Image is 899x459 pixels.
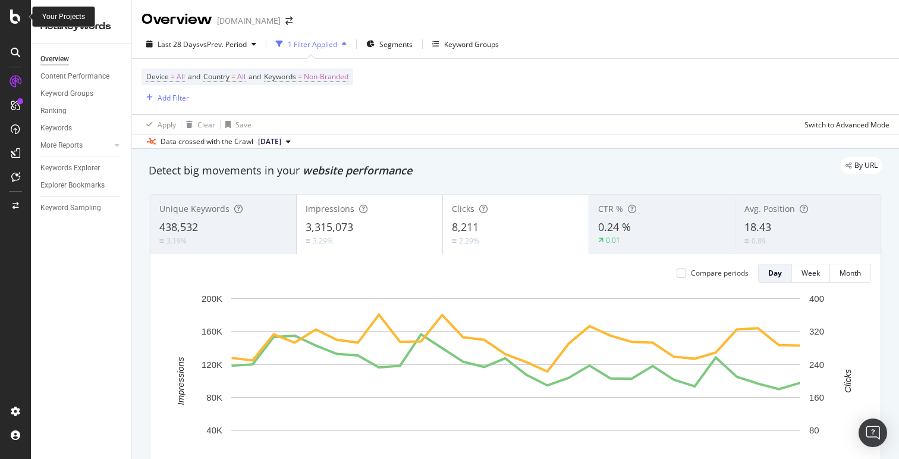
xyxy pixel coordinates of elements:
[142,35,261,54] button: Last 28 DaysvsPrev. Period
[42,12,85,22] div: Your Projects
[809,326,824,336] text: 320
[428,35,504,54] button: Keyword Groups
[758,264,792,283] button: Day
[40,139,111,152] a: More Reports
[691,268,749,278] div: Compare periods
[158,93,189,103] div: Add Filter
[306,220,353,234] span: 3,315,073
[258,136,281,147] span: 2025 Sep. 22nd
[40,105,123,117] a: Ranking
[40,70,123,83] a: Content Performance
[159,239,164,243] img: Equal
[206,392,222,402] text: 80K
[854,162,878,169] span: By URL
[40,88,93,100] div: Keyword Groups
[744,203,795,214] span: Avg. Position
[40,162,100,174] div: Keywords Explorer
[752,236,766,246] div: 0.89
[288,39,337,49] div: 1 Filter Applied
[249,71,261,82] span: and
[40,105,67,117] div: Ranking
[744,220,771,234] span: 18.43
[306,203,354,214] span: Impressions
[804,120,889,130] div: Switch to Advanced Mode
[188,71,200,82] span: and
[142,10,212,30] div: Overview
[40,53,69,65] div: Overview
[306,239,310,243] img: Equal
[158,39,200,49] span: Last 28 Days
[809,425,819,435] text: 80
[181,115,215,134] button: Clear
[40,122,123,135] a: Keywords
[809,392,824,402] text: 160
[202,326,222,336] text: 160K
[158,120,176,130] div: Apply
[159,220,198,234] span: 438,532
[231,71,235,82] span: =
[298,71,302,82] span: =
[171,71,175,82] span: =
[206,425,222,435] text: 40K
[40,122,72,135] div: Keywords
[202,360,222,370] text: 120K
[768,268,782,278] div: Day
[264,71,296,82] span: Keywords
[304,68,348,85] span: Non-Branded
[177,68,185,85] span: All
[40,179,105,192] div: Explorer Bookmarks
[40,202,123,214] a: Keyword Sampling
[809,360,824,370] text: 240
[146,71,169,82] span: Device
[840,268,861,278] div: Month
[452,239,457,243] img: Equal
[459,236,479,246] div: 2.29%
[235,120,252,130] div: Save
[203,71,230,82] span: Country
[362,35,417,54] button: Segments
[40,179,123,192] a: Explorer Bookmarks
[166,236,187,246] div: 3.19%
[197,120,215,130] div: Clear
[159,203,230,214] span: Unique Keywords
[843,369,853,392] text: Clicks
[809,293,824,304] text: 400
[40,139,83,152] div: More Reports
[271,35,351,54] button: 1 Filter Applied
[221,115,252,134] button: Save
[801,268,820,278] div: Week
[237,68,246,85] span: All
[444,39,499,49] div: Keyword Groups
[217,15,281,27] div: [DOMAIN_NAME]
[285,17,293,25] div: arrow-right-arrow-left
[40,202,101,214] div: Keyword Sampling
[452,203,474,214] span: Clicks
[40,53,123,65] a: Overview
[841,157,882,174] div: legacy label
[800,115,889,134] button: Switch to Advanced Mode
[598,220,631,234] span: 0.24 %
[744,239,749,243] img: Equal
[200,39,247,49] span: vs Prev. Period
[598,203,623,214] span: CTR %
[792,264,830,283] button: Week
[452,220,479,234] span: 8,211
[379,39,413,49] span: Segments
[40,88,123,100] a: Keyword Groups
[175,357,186,405] text: Impressions
[40,70,109,83] div: Content Performance
[161,136,253,147] div: Data crossed with the Crawl
[142,115,176,134] button: Apply
[859,419,887,447] div: Open Intercom Messenger
[313,236,333,246] div: 3.29%
[606,235,620,245] div: 0.01
[142,90,189,105] button: Add Filter
[830,264,871,283] button: Month
[202,293,222,304] text: 200K
[40,162,123,174] a: Keywords Explorer
[253,135,296,149] button: [DATE]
